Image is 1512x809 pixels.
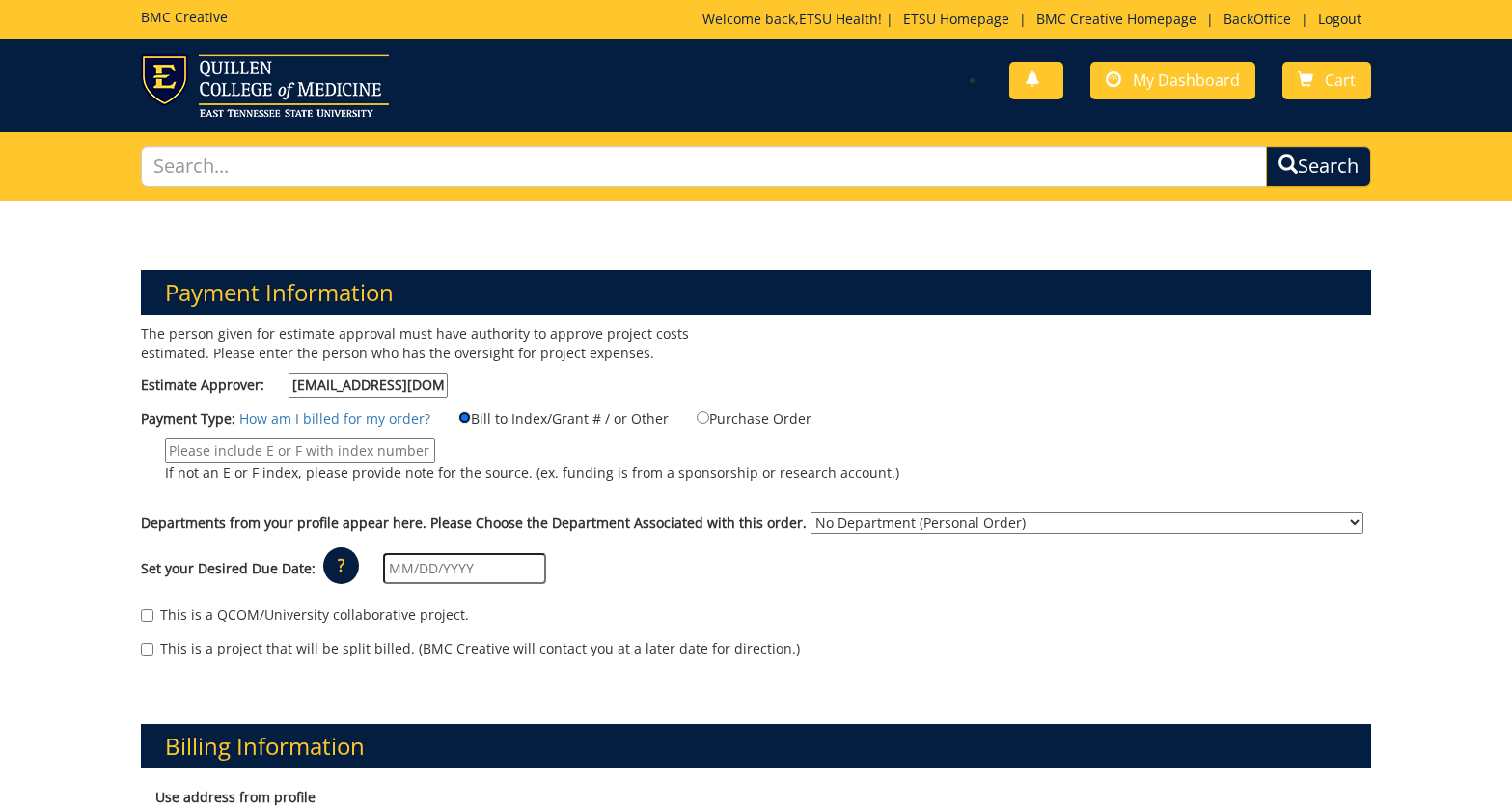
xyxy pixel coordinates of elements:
a: Cart [1282,62,1371,99]
span: Cart [1325,70,1356,91]
a: ETSU Homepage [893,10,1019,28]
input: Bill to Index/Grant # / or Other [458,411,471,424]
input: Search... [141,146,1268,187]
p: ? [323,547,359,584]
a: BackOffice [1214,10,1301,28]
input: Purchase Order [697,411,709,424]
h3: Payment Information [141,270,1372,315]
img: ETSU logo [141,54,389,117]
label: Departments from your profile appear here. Please Choose the Department Associated with this order. [141,514,807,533]
p: Welcome back, ! | | | | [702,10,1371,29]
input: MM/DD/YYYY [383,553,546,584]
h5: BMC Creative [141,10,228,24]
label: This is a QCOM/University collaborative project. [141,605,469,625]
input: This is a QCOM/University collaborative project. [141,609,153,622]
label: Estimate Approver: [141,373,448,398]
a: Logout [1308,10,1371,28]
input: If not an E or F index, please provide note for the source. (ex. funding is from a sponsorship or... [165,438,435,463]
input: Estimate Approver: [289,373,448,398]
p: The person given for estimate approval must have authority to approve project costs estimated. Pl... [141,324,742,363]
a: My Dashboard [1090,62,1255,99]
label: Payment Type: [141,409,235,429]
h3: Billing Information [141,724,1372,768]
label: Set your Desired Due Date: [141,559,316,578]
label: Purchase Order [673,407,811,429]
label: Bill to Index/Grant # / or Other [434,407,669,429]
label: This is a project that will be split billed. (BMC Creative will contact you at a later date for d... [141,639,800,658]
button: Search [1266,146,1371,187]
a: ETSU Health [799,10,878,28]
b: Use address from profile [155,788,316,806]
input: This is a project that will be split billed. (BMC Creative will contact you at a later date for d... [141,643,153,656]
p: If not an E or F index, please provide note for the source. (ex. funding is from a sponsorship or... [165,463,899,483]
a: How am I billed for my order? [239,409,430,428]
a: BMC Creative Homepage [1027,10,1206,28]
span: My Dashboard [1133,70,1240,91]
